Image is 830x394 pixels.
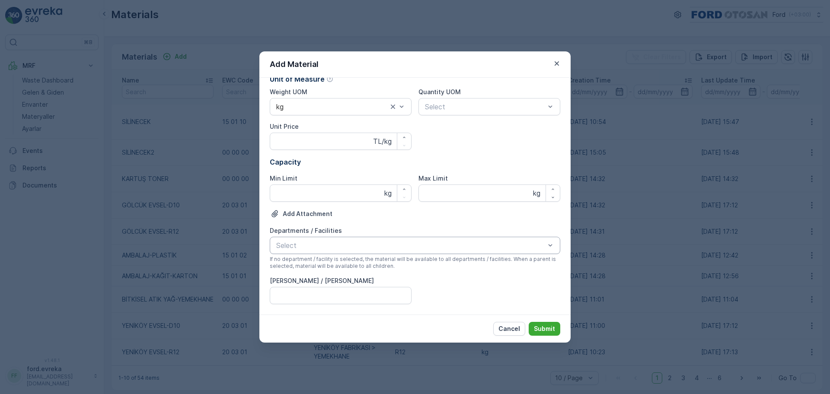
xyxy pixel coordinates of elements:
button: Submit [529,322,560,336]
p: Add Material [270,58,319,70]
label: Weight UOM [270,88,307,95]
p: Unit of Measure [270,74,325,84]
label: [PERSON_NAME] / [PERSON_NAME] [270,277,374,284]
label: Max Limit [418,175,448,182]
p: Add Attachment [283,210,332,218]
button: Upload File [270,209,333,219]
label: Quantity UOM [418,88,461,95]
div: Help Tooltip Icon [326,76,333,83]
button: Cancel [493,322,525,336]
label: Min Limit [270,175,297,182]
label: Departments / Facilities [270,227,342,234]
p: TL/kg [373,136,392,146]
p: Select [276,240,545,251]
p: Select [425,102,545,112]
span: If no department / facility is selected, the material will be available to all departments / faci... [270,256,560,270]
p: Submit [534,324,555,333]
p: kg [384,188,392,198]
p: kg [533,188,540,198]
label: Unit Price [270,123,299,130]
p: Capacity [270,157,560,167]
p: Cancel [498,324,520,333]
